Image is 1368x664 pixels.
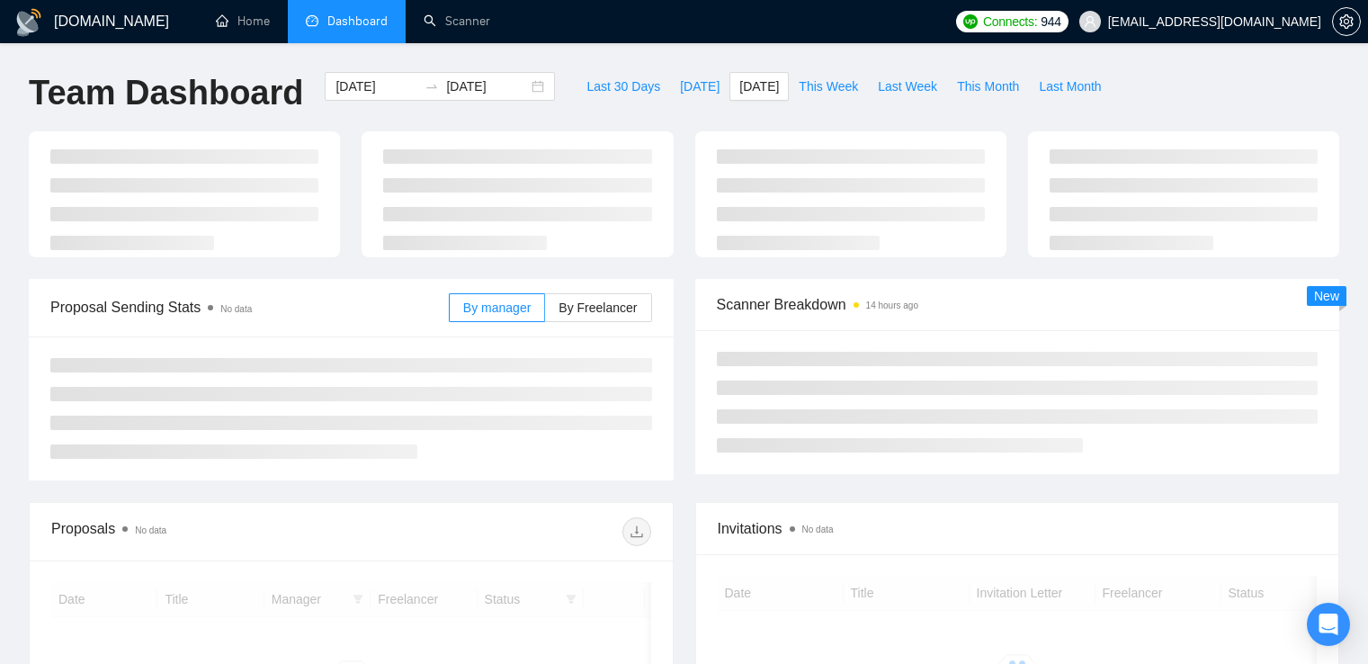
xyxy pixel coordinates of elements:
span: Dashboard [327,13,388,29]
a: searchScanner [424,13,490,29]
span: Invitations [718,517,1318,540]
span: Scanner Breakdown [717,293,1319,316]
span: By Freelancer [559,301,637,315]
button: This Week [789,72,868,101]
span: to [425,79,439,94]
img: logo [14,8,43,37]
div: Open Intercom Messenger [1307,603,1350,646]
span: No data [220,304,252,314]
span: dashboard [306,14,318,27]
a: setting [1332,14,1361,29]
span: [DATE] [680,76,720,96]
button: This Month [947,72,1029,101]
img: upwork-logo.png [963,14,978,29]
span: 944 [1041,12,1060,31]
a: homeHome [216,13,270,29]
span: Connects: [983,12,1037,31]
button: [DATE] [729,72,789,101]
span: Last 30 Days [586,76,660,96]
span: By manager [463,301,531,315]
span: This Week [799,76,858,96]
button: Last Week [868,72,947,101]
span: New [1314,289,1339,303]
span: [DATE] [739,76,779,96]
input: Start date [335,76,417,96]
span: This Month [957,76,1019,96]
span: setting [1333,14,1360,29]
button: setting [1332,7,1361,36]
span: No data [802,525,834,534]
span: swap-right [425,79,439,94]
div: Proposals [51,517,351,546]
span: No data [135,525,166,535]
span: user [1084,15,1096,28]
span: Last Month [1039,76,1101,96]
button: [DATE] [670,72,729,101]
button: Last 30 Days [577,72,670,101]
button: Last Month [1029,72,1111,101]
input: End date [446,76,528,96]
span: Last Week [878,76,937,96]
h1: Team Dashboard [29,72,303,114]
time: 14 hours ago [866,301,918,310]
span: Proposal Sending Stats [50,296,449,319]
